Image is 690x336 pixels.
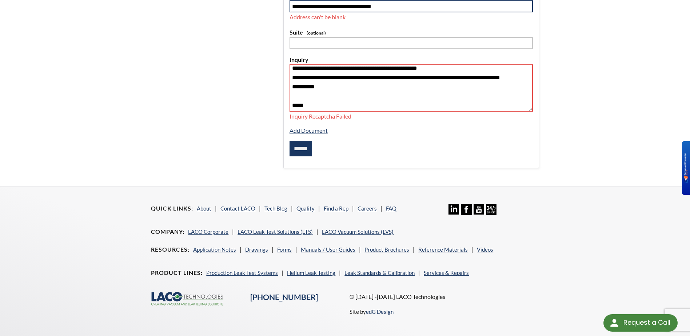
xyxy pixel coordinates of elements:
[290,55,533,64] label: Inquiry
[193,246,236,253] a: Application Notes
[290,127,328,134] a: Add Document
[486,204,496,215] img: 24/7 Support Icon
[245,246,268,253] a: Drawings
[301,246,355,253] a: Manuals / User Guides
[684,153,688,183] img: BKR5lM0sgkDqAAAAAElFTkSuQmCC
[418,246,468,253] a: Reference Materials
[290,13,346,20] span: Address can't be blank
[287,269,335,276] a: Helium Leak Testing
[350,292,539,301] p: © [DATE] -[DATE] LACO Technologies
[220,205,255,212] a: Contact LACO
[206,269,278,276] a: Production Leak Test Systems
[358,205,377,212] a: Careers
[290,28,533,37] label: Suite
[350,307,394,316] p: Site by
[366,308,394,315] a: edG Design
[477,246,493,253] a: Videos
[264,205,287,212] a: Tech Blog
[609,317,620,329] img: round button
[151,228,184,236] h4: Company
[486,209,496,216] a: 24/7 Support
[364,246,409,253] a: Product Brochures
[277,246,292,253] a: Forms
[197,205,211,212] a: About
[322,228,394,235] a: LACO Vacuum Solutions (LVS)
[424,269,469,276] a: Services & Repairs
[151,246,190,253] h4: Resources
[250,292,318,302] a: [PHONE_NUMBER]
[324,205,348,212] a: Find a Rep
[151,269,203,277] h4: Product Lines
[238,228,313,235] a: LACO Leak Test Solutions (LTS)
[151,205,193,212] h4: Quick Links
[296,205,315,212] a: Quality
[386,205,396,212] a: FAQ
[344,269,415,276] a: Leak Standards & Calibration
[290,113,351,120] span: Inquiry Recaptcha Failed
[188,228,228,235] a: LACO Corporate
[603,314,678,332] div: Request a Call
[623,314,670,331] div: Request a Call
